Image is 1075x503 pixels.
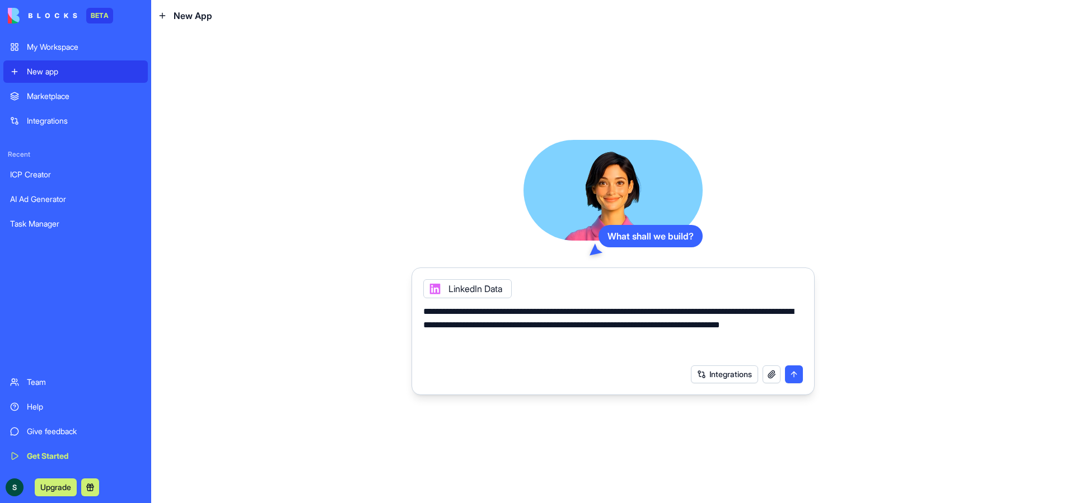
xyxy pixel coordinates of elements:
[3,371,148,393] a: Team
[27,91,141,102] div: Marketplace
[599,225,703,247] div: What shall we build?
[691,365,758,383] button: Integrations
[10,169,141,180] div: ICP Creator
[3,85,148,107] a: Marketplace
[3,163,148,186] a: ICP Creator
[27,426,141,437] div: Give feedback
[35,481,77,492] a: Upgrade
[6,478,24,496] img: ACg8ocLHKDdkJNkn_SQlLHHkKqT1MxBV3gq0WsmDz5FnR7zJN7JDwg=s96-c
[27,66,141,77] div: New app
[174,9,212,22] span: New App
[3,150,148,159] span: Recent
[35,478,77,496] button: Upgrade
[3,36,148,58] a: My Workspace
[27,115,141,126] div: Integrations
[3,445,148,467] a: Get Started
[27,377,141,388] div: Team
[3,188,148,210] a: AI Ad Generator
[3,396,148,418] a: Help
[10,194,141,205] div: AI Ad Generator
[8,8,113,23] a: BETA
[3,420,148,443] a: Give feedback
[8,8,77,23] img: logo
[27,450,141,462] div: Get Started
[10,218,141,229] div: Task Manager
[27,401,141,412] div: Help
[27,41,141,53] div: My Workspace
[3,110,148,132] a: Integrations
[3,213,148,235] a: Task Manager
[423,279,512,298] div: LinkedIn Data
[86,8,113,23] div: BETA
[3,60,148,83] a: New app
